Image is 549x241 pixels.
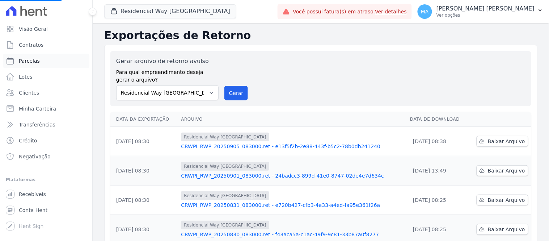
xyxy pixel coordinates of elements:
[181,191,269,200] span: Residencial Way [GEOGRAPHIC_DATA]
[436,12,535,18] p: Ver opções
[3,101,89,116] a: Minha Carteira
[412,1,549,22] button: MA [PERSON_NAME] [PERSON_NAME] Ver opções
[3,38,89,52] a: Contratos
[19,191,46,198] span: Recebíveis
[407,112,468,127] th: Data de Download
[477,195,528,205] a: Baixar Arquivo
[181,201,404,209] a: CRWPI_RWP_20250831_083000.ret - e720b427-cfb3-4a33-a4ed-fa95e361f26a
[110,112,178,127] th: Data da Exportação
[3,187,89,201] a: Recebíveis
[407,127,468,156] td: [DATE] 08:38
[421,9,429,14] span: MA
[488,167,525,174] span: Baixar Arquivo
[477,136,528,147] a: Baixar Arquivo
[19,121,55,128] span: Transferências
[488,196,525,204] span: Baixar Arquivo
[19,41,43,49] span: Contratos
[488,226,525,233] span: Baixar Arquivo
[3,117,89,132] a: Transferências
[488,138,525,145] span: Baixar Arquivo
[19,73,33,80] span: Lotes
[181,231,404,238] a: CRWPI_RWP_20250830_083000.ret - f43aca5a-c1ac-49f9-9c81-33b87a0f8277
[181,172,404,179] a: CRWPI_RWP_20250901_083000.ret - 24badcc3-899d-41e0-8747-02de4e7d634c
[116,57,219,66] label: Gerar arquivo de retorno avulso
[104,4,236,18] button: Residencial Way [GEOGRAPHIC_DATA]
[181,221,269,229] span: Residencial Way [GEOGRAPHIC_DATA]
[116,66,219,84] label: Para qual empreendimento deseja gerar o arquivo?
[110,127,178,156] td: [DATE] 08:30
[3,86,89,100] a: Clientes
[293,8,407,16] span: Você possui fatura(s) em atraso.
[3,22,89,36] a: Visão Geral
[19,137,37,144] span: Crédito
[19,153,51,160] span: Negativação
[19,105,56,112] span: Minha Carteira
[104,29,537,42] h2: Exportações de Retorno
[19,57,40,65] span: Parcelas
[110,186,178,215] td: [DATE] 08:30
[407,156,468,186] td: [DATE] 13:49
[436,5,535,12] p: [PERSON_NAME] [PERSON_NAME]
[110,156,178,186] td: [DATE] 08:30
[3,133,89,148] a: Crédito
[19,207,47,214] span: Conta Hent
[3,54,89,68] a: Parcelas
[375,9,407,14] a: Ver detalhes
[477,224,528,235] a: Baixar Arquivo
[181,133,269,141] span: Residencial Way [GEOGRAPHIC_DATA]
[6,175,86,184] div: Plataformas
[19,89,39,96] span: Clientes
[3,203,89,217] a: Conta Hent
[19,25,48,33] span: Visão Geral
[3,149,89,164] a: Negativação
[477,165,528,176] a: Baixar Arquivo
[3,70,89,84] a: Lotes
[224,86,248,100] button: Gerar
[178,112,407,127] th: Arquivo
[181,143,404,150] a: CRWPI_RWP_20250905_083000.ret - e13f5f2b-2e88-443f-b5c2-78b0db241240
[181,162,269,171] span: Residencial Way [GEOGRAPHIC_DATA]
[407,186,468,215] td: [DATE] 08:25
